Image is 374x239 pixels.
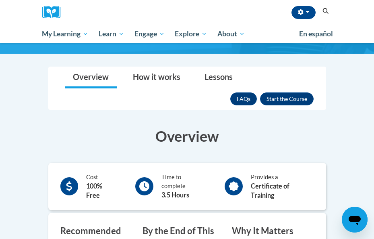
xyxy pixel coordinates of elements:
[161,191,189,199] b: 3.5 Hours
[212,25,250,43] a: About
[251,173,314,200] div: Provides a
[161,173,207,200] div: Time to complete
[320,6,332,16] button: Search
[42,29,88,39] span: My Learning
[93,25,129,43] a: Learn
[86,182,102,199] b: 100% Free
[294,25,338,42] a: En español
[125,67,188,88] a: How it works
[342,207,368,233] iframe: Button to launch messaging window
[37,25,94,43] a: My Learning
[196,67,241,88] a: Lessons
[134,29,165,39] span: Engage
[232,225,302,237] h3: Why It Matters
[42,6,66,19] a: Cox Campus
[175,29,207,39] span: Explore
[291,6,316,19] button: Account Settings
[99,29,124,39] span: Learn
[65,67,117,88] a: Overview
[86,173,117,200] div: Cost
[48,126,326,146] h3: Overview
[169,25,212,43] a: Explore
[299,29,333,38] span: En español
[251,182,289,199] b: Certificate of Training
[36,25,338,43] div: Main menu
[260,92,314,105] button: Enroll
[217,29,245,39] span: About
[129,25,170,43] a: Engage
[230,92,257,105] a: FAQs
[42,6,66,19] img: Logo brand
